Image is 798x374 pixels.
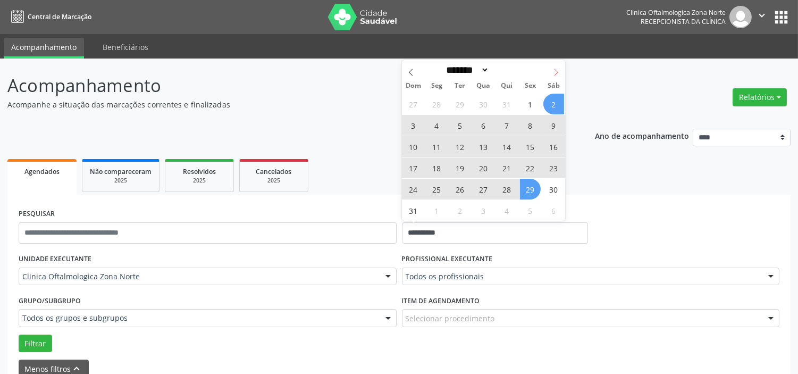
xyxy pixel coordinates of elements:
[450,200,471,221] span: Setembro 2, 2025
[543,115,564,136] span: Agosto 9, 2025
[520,157,541,178] span: Agosto 22, 2025
[403,179,424,200] span: Agosto 24, 2025
[473,115,494,136] span: Agosto 6, 2025
[406,313,495,324] span: Selecionar procedimento
[403,200,424,221] span: Agosto 31, 2025
[729,6,752,28] img: img
[450,157,471,178] span: Agosto 19, 2025
[183,167,216,176] span: Resolvidos
[542,82,565,89] span: Sáb
[497,136,517,157] span: Agosto 14, 2025
[7,72,556,99] p: Acompanhamento
[520,136,541,157] span: Agosto 15, 2025
[403,136,424,157] span: Agosto 10, 2025
[403,157,424,178] span: Agosto 17, 2025
[426,94,447,114] span: Julho 28, 2025
[247,177,300,185] div: 2025
[473,200,494,221] span: Setembro 3, 2025
[733,88,787,106] button: Relatórios
[19,206,55,222] label: PESQUISAR
[4,38,84,59] a: Acompanhamento
[19,251,91,268] label: UNIDADE EXECUTANTE
[489,64,524,76] input: Year
[426,136,447,157] span: Agosto 11, 2025
[28,12,91,21] span: Central de Marcação
[426,157,447,178] span: Agosto 18, 2025
[7,99,556,110] p: Acompanhe a situação das marcações correntes e finalizadas
[7,8,91,26] a: Central de Marcação
[520,94,541,114] span: Agosto 1, 2025
[426,115,447,136] span: Agosto 4, 2025
[19,293,81,309] label: Grupo/Subgrupo
[473,136,494,157] span: Agosto 13, 2025
[472,82,495,89] span: Qua
[402,293,480,309] label: Item de agendamento
[497,179,517,200] span: Agosto 28, 2025
[543,179,564,200] span: Agosto 30, 2025
[543,200,564,221] span: Setembro 6, 2025
[19,335,52,353] button: Filtrar
[90,177,152,185] div: 2025
[543,136,564,157] span: Agosto 16, 2025
[518,82,542,89] span: Sex
[406,271,758,282] span: Todos os profissionais
[497,200,517,221] span: Setembro 4, 2025
[24,167,60,176] span: Agendados
[90,167,152,176] span: Não compareceram
[22,271,375,282] span: Clinica Oftalmologica Zona Norte
[595,129,689,142] p: Ano de acompanhamento
[426,179,447,200] span: Agosto 25, 2025
[543,157,564,178] span: Agosto 23, 2025
[450,115,471,136] span: Agosto 5, 2025
[443,64,490,76] select: Month
[403,115,424,136] span: Agosto 3, 2025
[173,177,226,185] div: 2025
[450,179,471,200] span: Agosto 26, 2025
[449,82,472,89] span: Ter
[497,115,517,136] span: Agosto 7, 2025
[95,38,156,56] a: Beneficiários
[641,17,726,26] span: Recepcionista da clínica
[520,179,541,200] span: Agosto 29, 2025
[22,313,375,323] span: Todos os grupos e subgrupos
[426,200,447,221] span: Setembro 1, 2025
[756,10,768,21] i: 
[497,94,517,114] span: Julho 31, 2025
[497,157,517,178] span: Agosto 21, 2025
[473,94,494,114] span: Julho 30, 2025
[403,94,424,114] span: Julho 27, 2025
[402,251,493,268] label: PROFISSIONAL EXECUTANTE
[450,94,471,114] span: Julho 29, 2025
[543,94,564,114] span: Agosto 2, 2025
[402,82,425,89] span: Dom
[256,167,292,176] span: Cancelados
[752,6,772,28] button: 
[473,157,494,178] span: Agosto 20, 2025
[495,82,518,89] span: Qui
[473,179,494,200] span: Agosto 27, 2025
[520,115,541,136] span: Agosto 8, 2025
[425,82,449,89] span: Seg
[626,8,726,17] div: Clinica Oftalmologica Zona Norte
[450,136,471,157] span: Agosto 12, 2025
[520,200,541,221] span: Setembro 5, 2025
[772,8,791,27] button: apps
